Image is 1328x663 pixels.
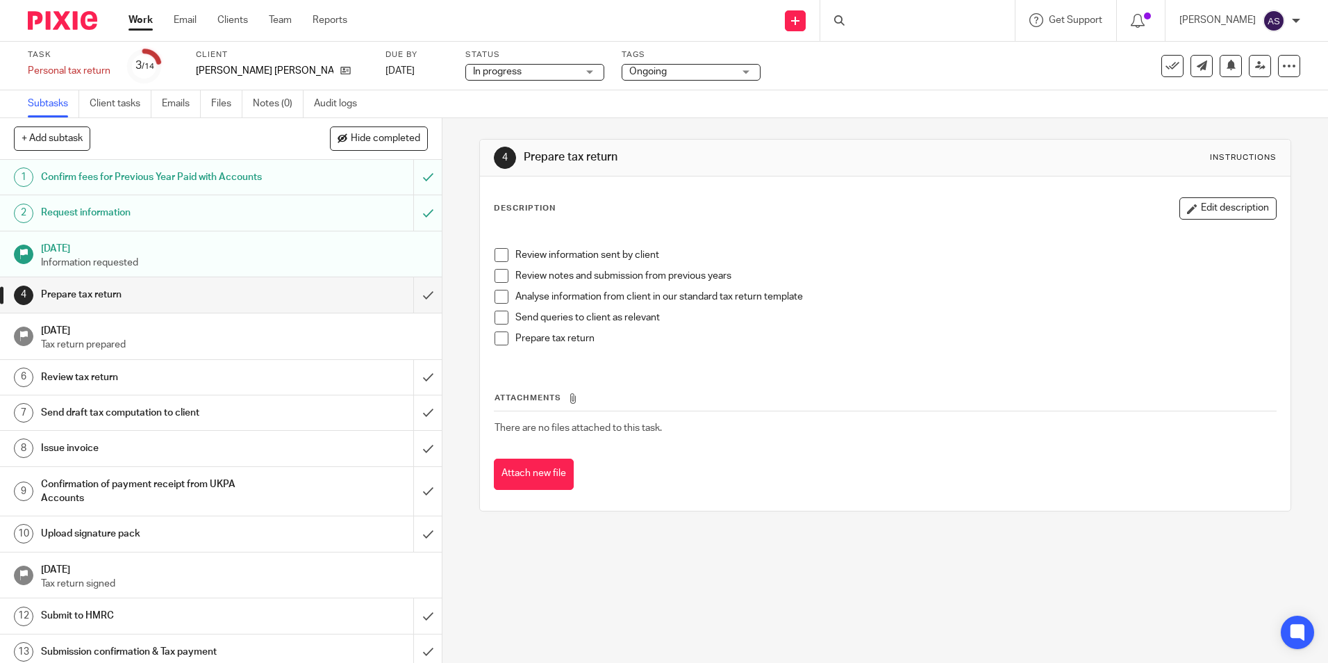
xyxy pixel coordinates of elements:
[14,524,33,543] div: 10
[28,90,79,117] a: Subtasks
[1049,15,1102,25] span: Get Support
[162,90,201,117] a: Emails
[14,607,33,626] div: 12
[494,203,556,214] p: Description
[385,49,448,60] label: Due by
[14,403,33,423] div: 7
[1263,10,1285,32] img: svg%3E
[41,338,429,352] p: Tax return prepared
[41,559,429,577] h1: [DATE]
[174,13,197,27] a: Email
[41,238,429,256] h1: [DATE]
[494,459,574,490] button: Attach new file
[330,126,428,150] button: Hide completed
[515,311,1275,325] p: Send queries to client as relevant
[495,423,662,433] span: There are no files attached to this task.
[14,204,33,223] div: 2
[269,13,292,27] a: Team
[211,90,242,117] a: Files
[253,90,304,117] a: Notes (0)
[41,523,280,544] h1: Upload signature pack
[142,63,154,70] small: /14
[1179,13,1256,27] p: [PERSON_NAME]
[629,67,667,76] span: Ongoing
[41,320,429,338] h1: [DATE]
[28,11,97,30] img: Pixie
[28,64,110,78] div: Personal tax return
[128,13,153,27] a: Work
[14,167,33,187] div: 1
[41,577,429,591] p: Tax return signed
[28,49,110,60] label: Task
[41,367,280,388] h1: Review tax return
[515,290,1275,304] p: Analyse information from client in our standard tax return template
[1179,197,1277,220] button: Edit description
[41,605,280,626] h1: Submit to HMRC
[313,13,347,27] a: Reports
[495,394,561,402] span: Attachments
[41,438,280,459] h1: Issue invoice
[515,248,1275,262] p: Review information sent by client
[217,13,248,27] a: Clients
[14,286,33,305] div: 4
[473,67,522,76] span: In progress
[41,167,280,188] h1: Confirm fees for Previous Year Paid with Accounts
[524,150,915,165] h1: Prepare tax return
[494,147,516,169] div: 4
[515,331,1275,345] p: Prepare tax return
[41,402,280,423] h1: Send draft tax computation to client
[196,64,333,78] p: [PERSON_NAME] [PERSON_NAME]
[41,284,280,305] h1: Prepare tax return
[90,90,151,117] a: Client tasks
[351,133,420,145] span: Hide completed
[135,58,154,74] div: 3
[41,256,429,270] p: Information requested
[385,66,415,76] span: [DATE]
[14,368,33,387] div: 6
[14,482,33,501] div: 9
[14,126,90,150] button: + Add subtask
[1210,152,1277,163] div: Instructions
[14,642,33,662] div: 13
[622,49,761,60] label: Tags
[196,49,368,60] label: Client
[515,269,1275,283] p: Review notes and submission from previous years
[41,474,280,509] h1: Confirmation of payment receipt from UKPA Accounts
[314,90,367,117] a: Audit logs
[41,202,280,223] h1: Request information
[465,49,604,60] label: Status
[41,641,280,662] h1: Submission confirmation & Tax payment
[14,439,33,458] div: 8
